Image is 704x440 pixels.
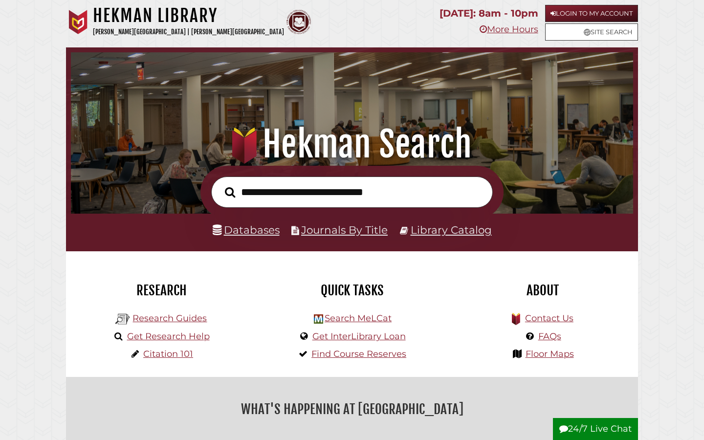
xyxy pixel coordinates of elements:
button: Search [220,184,240,200]
h1: Hekman Library [93,5,284,26]
img: Calvin University [66,10,90,34]
a: Search MeLCat [325,313,392,324]
a: Login to My Account [545,5,638,22]
p: [DATE]: 8am - 10pm [440,5,538,22]
p: [PERSON_NAME][GEOGRAPHIC_DATA] | [PERSON_NAME][GEOGRAPHIC_DATA] [93,26,284,38]
h2: Quick Tasks [264,282,440,299]
a: More Hours [480,24,538,35]
a: Get Research Help [127,331,210,342]
a: Citation 101 [143,349,193,359]
h1: Hekman Search [82,123,623,166]
img: Hekman Library Logo [314,314,323,324]
h2: What's Happening at [GEOGRAPHIC_DATA] [73,398,631,420]
a: Get InterLibrary Loan [312,331,406,342]
a: Contact Us [525,313,573,324]
a: Research Guides [132,313,207,324]
h2: Research [73,282,249,299]
a: Floor Maps [526,349,574,359]
a: Library Catalog [411,223,492,236]
a: FAQs [538,331,561,342]
a: Find Course Reserves [311,349,406,359]
h2: About [455,282,631,299]
a: Site Search [545,23,638,41]
img: Hekman Library Logo [115,312,130,327]
img: Calvin Theological Seminary [286,10,311,34]
i: Search [225,186,235,198]
a: Journals By Title [301,223,388,236]
a: Databases [213,223,280,236]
